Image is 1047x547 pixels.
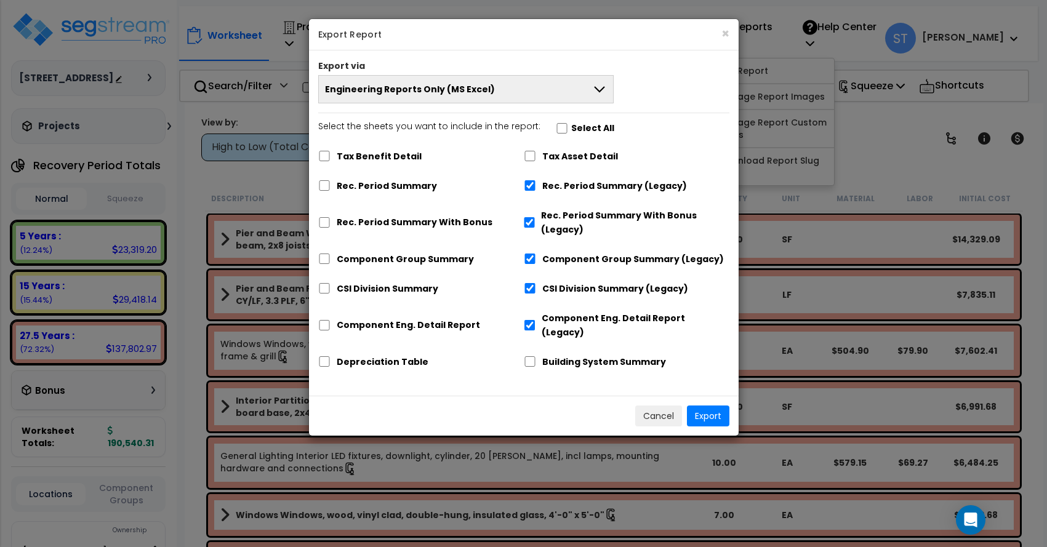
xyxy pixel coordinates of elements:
[721,27,729,40] button: ×
[542,150,618,164] label: Tax Asset Detail
[542,252,724,266] label: Component Group Summary (Legacy)
[337,150,422,164] label: Tax Benefit Detail
[325,83,495,95] span: Engineering Reports Only (MS Excel)
[318,75,614,103] button: Engineering Reports Only (MS Excel)
[337,215,492,230] label: Rec. Period Summary With Bonus
[542,355,666,369] label: Building System Summary
[687,405,729,426] button: Export
[318,119,540,134] p: Select the sheets you want to include in the report:
[956,505,985,535] div: Open Intercom Messenger
[635,405,682,426] button: Cancel
[571,121,614,135] label: Select All
[556,123,568,134] input: Select the sheets you want to include in the report:Select All
[337,318,480,332] label: Component Eng. Detail Report
[337,252,474,266] label: Component Group Summary
[318,28,729,41] h5: Export Report
[337,355,428,369] label: Depreciation Table
[337,179,437,193] label: Rec. Period Summary
[337,282,438,296] label: CSI Division Summary
[541,209,729,237] label: Rec. Period Summary With Bonus (Legacy)
[318,60,365,72] label: Export via
[542,282,688,296] label: CSI Division Summary (Legacy)
[542,311,729,340] label: Component Eng. Detail Report (Legacy)
[542,179,687,193] label: Rec. Period Summary (Legacy)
